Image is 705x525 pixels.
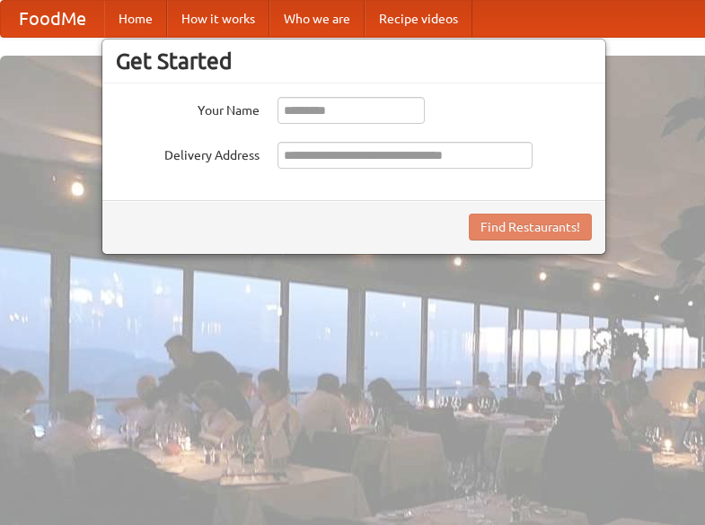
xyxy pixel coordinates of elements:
[116,48,592,74] h3: Get Started
[269,1,365,37] a: Who we are
[469,214,592,241] button: Find Restaurants!
[167,1,269,37] a: How it works
[365,1,472,37] a: Recipe videos
[104,1,167,37] a: Home
[116,97,260,119] label: Your Name
[1,1,104,37] a: FoodMe
[116,142,260,164] label: Delivery Address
